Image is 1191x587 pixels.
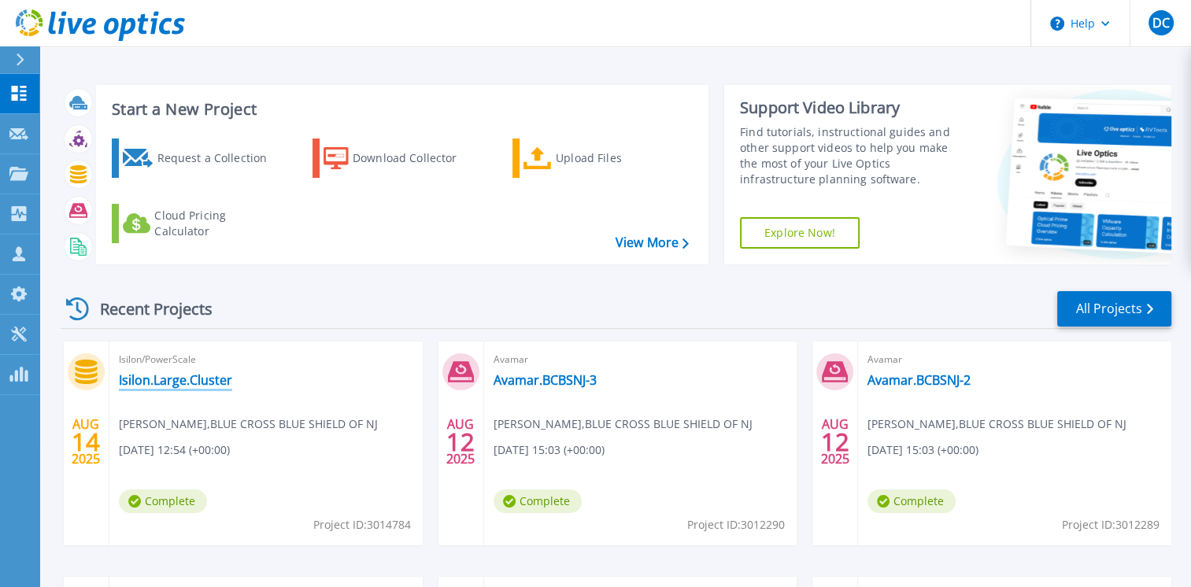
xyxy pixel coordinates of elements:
[821,435,849,449] span: 12
[157,142,283,174] div: Request a Collection
[154,208,280,239] div: Cloud Pricing Calculator
[867,489,956,513] span: Complete
[119,372,232,388] a: Isilon.Large.Cluster
[740,124,964,187] div: Find tutorials, instructional guides and other support videos to help you make the most of your L...
[820,413,850,471] div: AUG 2025
[1057,291,1171,327] a: All Projects
[556,142,682,174] div: Upload Files
[71,413,101,471] div: AUG 2025
[616,235,689,250] a: View More
[867,441,978,459] span: [DATE] 15:03 (+00:00)
[72,435,100,449] span: 14
[119,415,378,433] span: [PERSON_NAME] , BLUE CROSS BLUE SHIELD OF NJ
[119,441,230,459] span: [DATE] 12:54 (+00:00)
[61,290,234,328] div: Recent Projects
[112,101,688,118] h3: Start a New Project
[313,138,488,178] a: Download Collector
[867,351,1162,368] span: Avamar
[1152,17,1169,29] span: DC
[353,142,479,174] div: Download Collector
[119,489,207,513] span: Complete
[313,516,411,533] span: Project ID: 3014784
[867,372,971,388] a: Avamar.BCBSNJ-2
[1062,516,1160,533] span: Project ID: 3012289
[446,413,475,471] div: AUG 2025
[512,138,688,178] a: Upload Files
[740,98,964,118] div: Support Video Library
[740,217,860,249] a: Explore Now!
[446,435,475,449] span: 12
[494,351,788,368] span: Avamar
[494,441,605,459] span: [DATE] 15:03 (+00:00)
[112,204,287,243] a: Cloud Pricing Calculator
[494,489,582,513] span: Complete
[119,351,413,368] span: Isilon/PowerScale
[494,415,753,433] span: [PERSON_NAME] , BLUE CROSS BLUE SHIELD OF NJ
[687,516,785,533] span: Project ID: 3012290
[494,372,597,388] a: Avamar.BCBSNJ-3
[112,138,287,178] a: Request a Collection
[867,415,1126,433] span: [PERSON_NAME] , BLUE CROSS BLUE SHIELD OF NJ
